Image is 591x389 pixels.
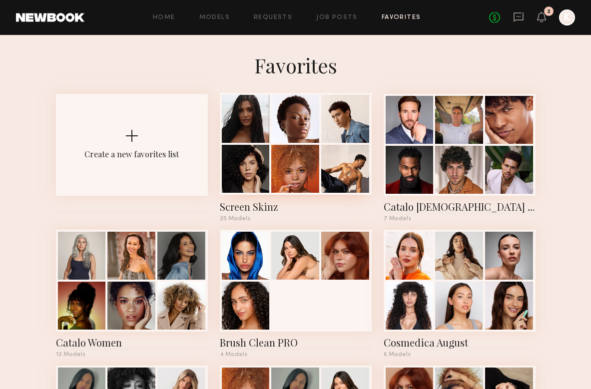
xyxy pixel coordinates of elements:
[56,230,208,358] a: Catalo Women12 Models
[382,14,421,21] a: Favorites
[547,9,551,14] div: 2
[220,336,372,350] div: Brush Clean PRO
[384,200,536,214] div: Catalo Male Models
[84,149,179,159] div: Create a new favorites list
[220,200,372,214] div: Screen Skinz
[559,9,575,25] a: K
[384,94,536,222] a: Catalo [DEMOGRAPHIC_DATA] Models7 Models
[56,352,208,358] div: 12 Models
[199,14,230,21] a: Models
[220,352,372,358] div: 4 Models
[220,94,372,222] a: Screen Skinz25 Models
[220,230,372,358] a: Brush Clean PRO4 Models
[316,14,358,21] a: Job Posts
[384,352,536,358] div: 6 Models
[384,230,536,358] a: Cosmedica August6 Models
[220,216,372,222] div: 25 Models
[153,14,175,21] a: Home
[56,94,208,230] button: Create a new favorites list
[254,14,292,21] a: Requests
[384,336,536,350] div: Cosmedica August
[384,216,536,222] div: 7 Models
[56,336,208,350] div: Catalo Women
